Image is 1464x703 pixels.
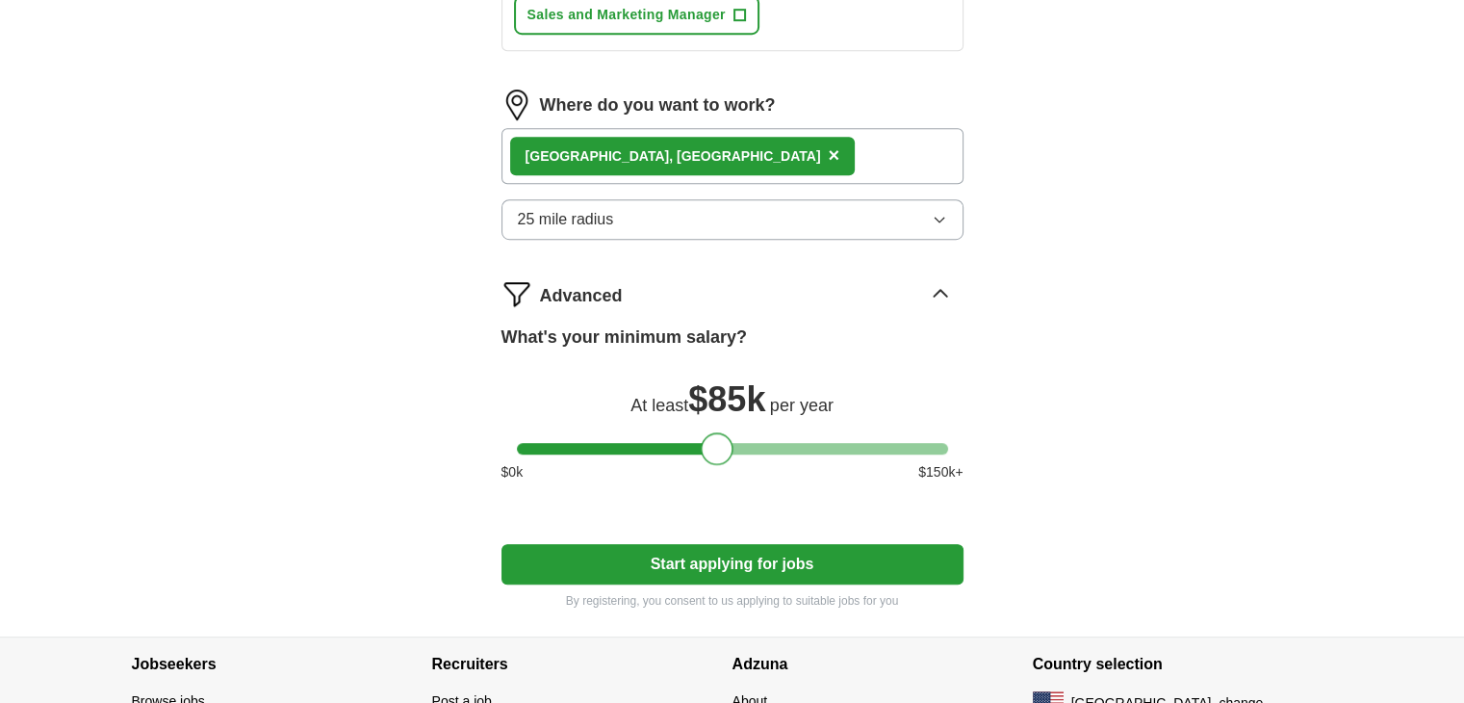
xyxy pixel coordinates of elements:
[501,199,963,240] button: 25 mile radius
[527,5,726,25] span: Sales and Marketing Manager
[1033,638,1333,691] h4: Country selection
[828,144,839,166] span: ×
[770,396,834,415] span: per year
[540,92,776,118] label: Where do you want to work?
[630,396,688,415] span: At least
[526,148,670,164] strong: [GEOGRAPHIC_DATA]
[526,146,821,167] div: , [GEOGRAPHIC_DATA]
[501,325,747,351] label: What's your minimum salary?
[828,142,839,170] button: ×
[501,592,963,610] p: By registering, you consent to us applying to suitable jobs for you
[501,462,524,482] span: $ 0 k
[501,278,532,309] img: filter
[518,208,614,231] span: 25 mile radius
[540,283,623,309] span: Advanced
[918,462,963,482] span: $ 150 k+
[501,544,963,585] button: Start applying for jobs
[688,379,765,419] span: $ 85k
[501,90,532,120] img: location.png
